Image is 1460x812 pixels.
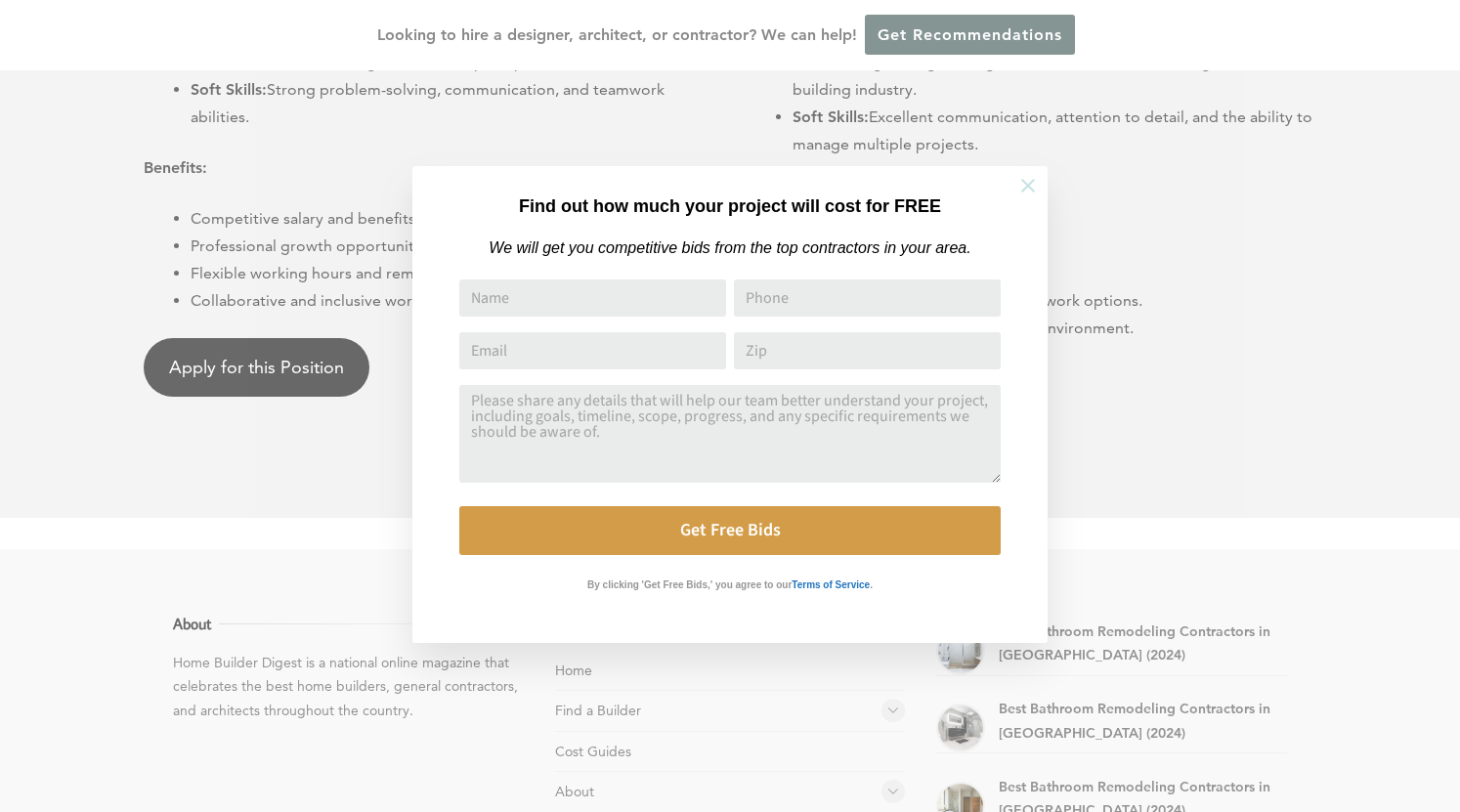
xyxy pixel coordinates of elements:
[459,332,726,369] input: Email Address
[459,385,1001,483] textarea: Comment or Message
[1085,671,1437,789] iframe: Drift Widget Chat Controller
[587,579,792,590] strong: By clicking 'Get Free Bids,' you agree to our
[489,239,970,256] em: We will get you competitive bids from the top contractors in your area.
[792,579,870,590] strong: Terms of Service
[734,332,1001,369] input: Zip
[459,279,726,317] input: Name
[519,196,941,216] strong: Find out how much your project will cost for FREE
[734,279,1001,317] input: Phone
[994,151,1062,220] button: Close
[792,575,870,591] a: Terms of Service
[459,506,1001,555] button: Get Free Bids
[870,579,873,590] strong: .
